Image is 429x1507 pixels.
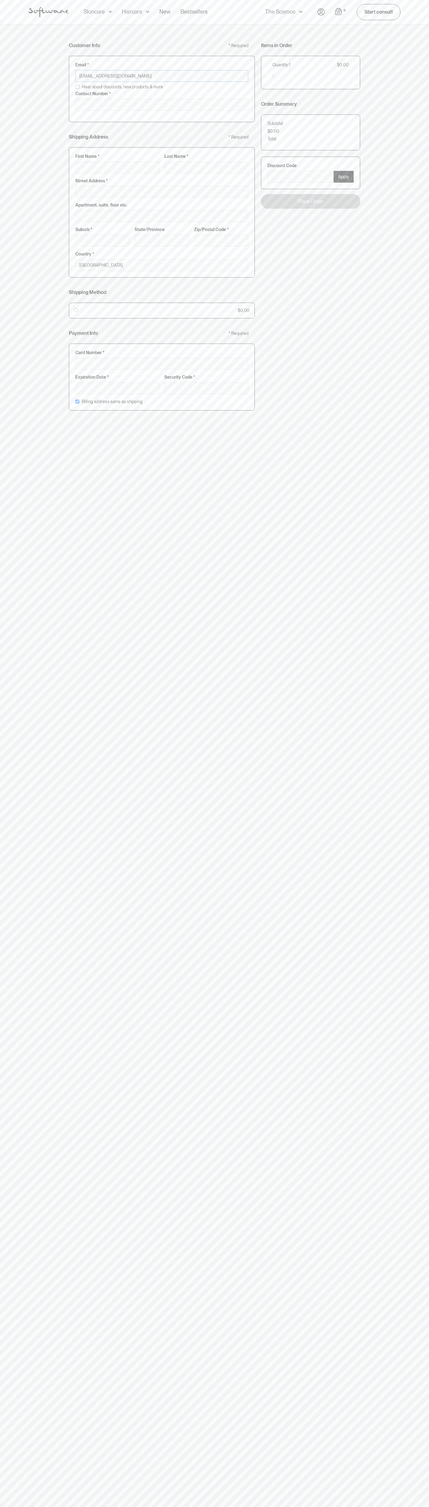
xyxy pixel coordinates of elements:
input: $0.00 [74,308,78,312]
img: arrow down [108,9,112,15]
div: The Science [265,9,295,15]
label: Country * [75,251,248,257]
a: Start consult [357,4,400,20]
input: Hear about discounts, new products & more [75,85,79,89]
img: Software Logo [29,7,69,17]
h4: Order Summary [261,101,297,107]
button: Apply Discount [334,171,354,183]
div: 0 [342,8,347,13]
h4: Payment Info [69,330,98,336]
label: Suburb * [75,227,130,232]
h4: Shipping Method [69,289,106,295]
label: Contact Number * [75,91,248,96]
div: Subtotal [268,121,283,126]
span: : [272,72,274,78]
label: Apartment, suite, floor etc. [75,202,248,208]
label: First Name * [75,154,159,159]
label: Billing address same as shipping [82,399,143,404]
div: $0.00 [238,308,250,313]
label: Expiration Date * [75,375,159,380]
div: * Required [228,331,249,336]
h4: Items in Order [261,42,292,48]
div: Total [268,136,276,142]
div: 1 [289,62,290,68]
a: Open cart [335,8,347,16]
h4: Shipping Address [69,134,108,140]
label: Discount Code [268,163,354,168]
div: Skincare [84,9,105,15]
img: arrow down [146,9,149,15]
label: State/Province [135,227,189,232]
img: arrow down [299,9,303,15]
label: Security Code * [164,375,248,380]
div: * Required [228,43,249,48]
div: Haircare [122,9,142,15]
label: Last Name * [164,154,248,159]
div: $0.00 [337,62,349,68]
div: $0.00 [268,129,279,134]
div: Quantity: [272,62,289,68]
label: Zip/Postal Code * [194,227,248,232]
div: * Required [228,135,249,140]
span: Hear about discounts, new products & more [82,84,163,90]
h4: Customer Info [69,42,100,48]
label: Street Address * [75,178,248,184]
label: Card Number * [75,350,248,355]
label: Email * [75,62,248,68]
